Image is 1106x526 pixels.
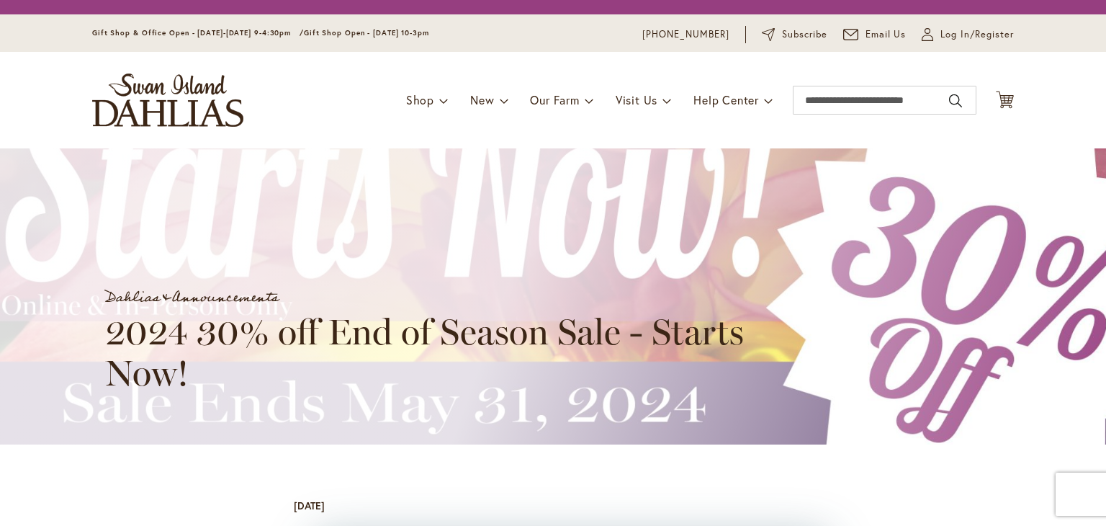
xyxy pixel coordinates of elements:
span: Our Farm [530,92,579,107]
a: Subscribe [762,27,827,42]
span: Gift Shop Open - [DATE] 10-3pm [304,28,429,37]
span: Log In/Register [940,27,1014,42]
div: [DATE] [294,499,325,513]
span: Gift Shop & Office Open - [DATE]-[DATE] 9-4:30pm / [92,28,304,37]
button: Search [949,89,962,112]
div: & [105,285,1027,311]
a: Dahlias [105,284,160,311]
a: Email Us [843,27,907,42]
span: Help Center [693,92,759,107]
a: Log In/Register [922,27,1014,42]
h1: 2024 30% off End of Season Sale - Starts Now! [105,311,796,394]
a: Announcements [172,284,279,311]
span: Subscribe [782,27,827,42]
span: Visit Us [616,92,657,107]
a: [PHONE_NUMBER] [642,27,729,42]
span: New [470,92,494,107]
span: Shop [406,92,434,107]
a: store logo [92,73,243,127]
span: Email Us [866,27,907,42]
